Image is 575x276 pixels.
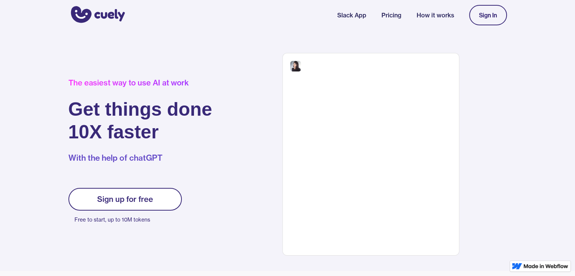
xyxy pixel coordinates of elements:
a: Slack App [337,11,366,20]
a: Sign In [469,5,507,25]
p: Free to start, up to 10M tokens [74,214,182,225]
a: home [68,1,125,29]
div: Sign up for free [97,195,153,204]
a: Sign up for free [68,188,182,211]
div: Sign In [479,12,497,19]
h1: Get things done 10X faster [68,98,212,143]
a: Pricing [381,11,401,20]
div: The easiest way to use AI at work [68,78,212,87]
img: Made in Webflow [524,264,568,268]
a: How it works [417,11,454,20]
p: With the help of chatGPT [68,152,212,164]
